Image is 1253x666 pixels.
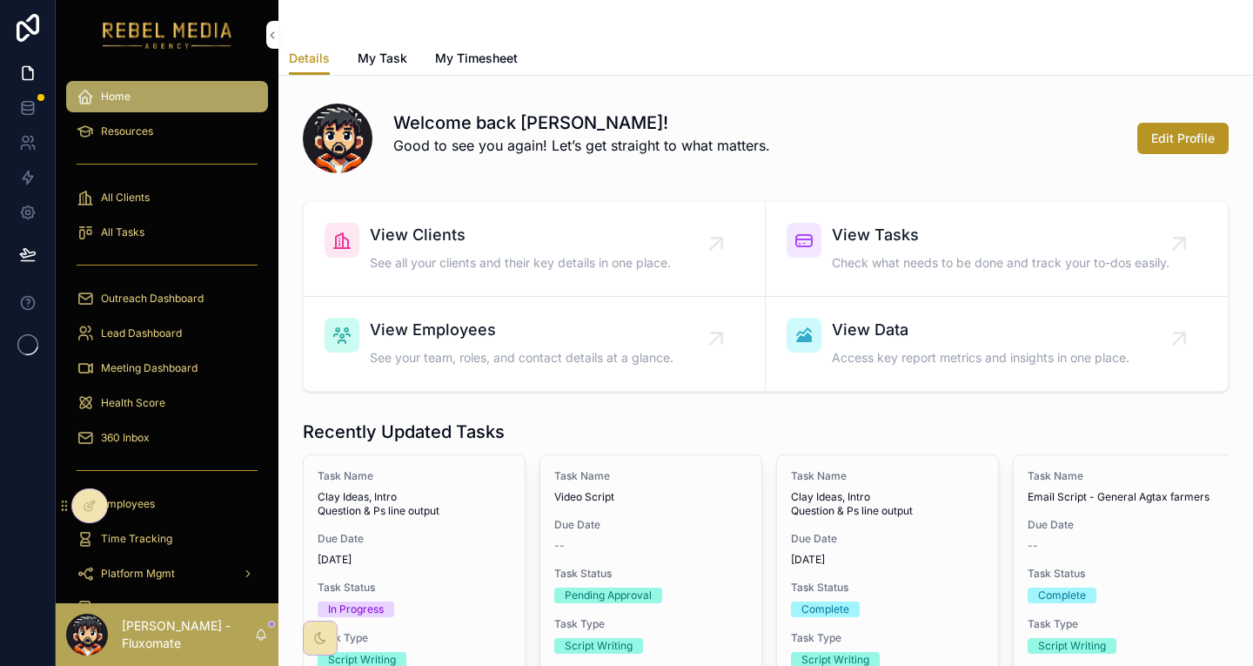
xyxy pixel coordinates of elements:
span: Time Tracking [101,532,172,546]
a: View DataAccess key report metrics and insights in one place. [766,297,1228,391]
span: View Clients [370,223,671,247]
span: Task Name [1028,469,1221,483]
span: View Data [832,318,1129,342]
span: My Task [358,50,407,67]
span: Task Name [318,469,511,483]
a: Lead Dashboard [66,318,268,349]
a: My Timesheet [435,43,518,77]
span: 360 Inbox [101,431,150,445]
span: View Tasks [832,223,1169,247]
span: Task Type [1028,617,1221,631]
span: Due Date [791,532,984,546]
span: Task Name [554,469,747,483]
button: Edit Profile [1137,123,1229,154]
span: Task Status [1028,567,1221,581]
span: [DATE] [318,553,511,567]
a: View EmployeesSee your team, roles, and contact details at a glance. [304,297,766,391]
h1: Welcome back [PERSON_NAME]! [393,111,770,135]
a: Outreach Dashboard [66,283,268,314]
a: Platform Mgmt [66,558,268,589]
img: App logo [103,21,232,49]
span: Edit Profile [1151,130,1215,147]
span: Task Type [791,631,984,645]
span: Task Status [554,567,747,581]
span: Task Status [791,581,984,595]
span: Platform Mgmt [101,567,175,581]
span: -- [1028,539,1038,553]
span: Video Script [554,490,747,504]
span: Resources [101,124,153,138]
div: Script Writing [565,638,633,654]
span: See your team, roles, and contact details at a glance. [370,349,673,367]
span: Task Type [554,617,747,631]
span: All Clients [101,191,150,205]
span: Outreach Dashboard [101,292,204,306]
p: Good to see you again! Let’s get straight to what matters. [393,135,770,156]
span: Email Script - General Agtax farmers [1028,490,1221,504]
span: Meeting Dashboard [101,361,198,375]
span: View Employees [370,318,673,342]
span: Access key report metrics and insights in one place. [832,349,1129,367]
a: Employees [66,488,268,520]
span: See all your clients and their key details in one place. [370,254,671,272]
a: View TasksCheck what needs to be done and track your to-dos easily. [766,202,1228,297]
span: My Timesheet [435,50,518,67]
a: All Clients [66,182,268,213]
span: Clay Ideas, Intro Question & Ps line output [318,490,511,518]
p: [PERSON_NAME] - Fluxomate [122,617,254,652]
span: [DATE] [791,553,984,567]
span: Health Score [101,396,165,410]
span: Due Date [318,532,511,546]
span: Home [101,90,131,104]
span: Task Status [318,581,511,595]
h1: Recently Updated Tasks [303,420,505,444]
a: Health Score [66,387,268,419]
a: Details [289,43,330,76]
div: Complete [1038,588,1086,603]
span: Lead Dashboard [101,326,182,340]
span: Due Date [1028,518,1221,532]
span: All Tasks [101,225,144,239]
span: Task Name [791,469,984,483]
span: Due Date [554,518,747,532]
div: In Progress [328,602,384,617]
div: scrollable content [56,70,278,603]
a: View ClientsSee all your clients and their key details in one place. [304,202,766,297]
span: Details [289,50,330,67]
span: -- [554,539,565,553]
span: Clay Ideas, Intro Question & Ps line output [791,490,984,518]
a: Time Tracking [66,523,268,555]
a: Meeting Dashboard [66,353,268,384]
div: Pending Approval [565,588,652,603]
span: Employees [101,497,155,511]
a: Home [66,81,268,112]
a: Resources [66,116,268,147]
span: Check what needs to be done and track your to-dos easily. [832,254,1169,272]
div: Script Writing [1038,638,1106,654]
a: All Tasks [66,217,268,248]
div: Complete [801,602,849,617]
a: 360 Inbox [66,422,268,454]
a: My Task [358,43,407,77]
span: Task Type [318,631,511,645]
